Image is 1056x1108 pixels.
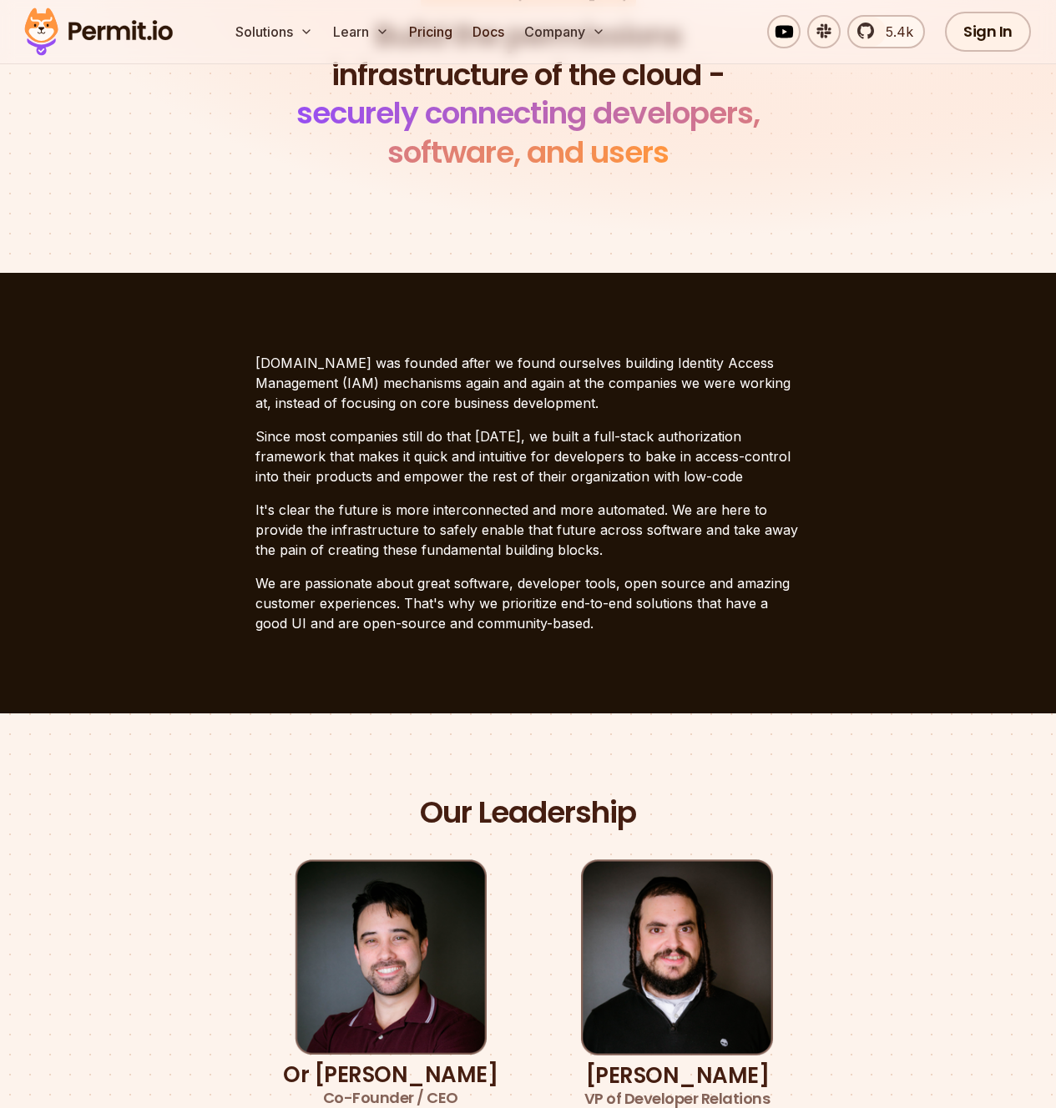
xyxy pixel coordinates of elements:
img: Gabriel L. Manor | VP of Developer Relations, GTM [581,859,773,1055]
span: securely connecting developers, software, and users [296,92,760,174]
p: Since most companies still do that [DATE], we built a full-stack authorization framework that mak... [255,426,801,486]
h2: Our Leadership [420,793,636,833]
p: We are passionate about great software, developer tools, open source and amazing customer experie... [255,573,801,633]
p: It's clear the future is more interconnected and more automated. We are here to provide the infra... [255,500,801,560]
img: Or Weis | Co-Founder / CEO [295,859,487,1055]
a: Docs [466,15,511,48]
a: Sign In [945,12,1031,52]
a: Pricing [402,15,459,48]
button: Company [518,15,612,48]
img: Permit logo [17,3,180,60]
a: 5.4k [847,15,925,48]
button: Learn [326,15,396,48]
p: [DOMAIN_NAME] was founded after we found ourselves building Identity Access Management (IAM) mech... [255,353,801,413]
h1: Build the permissions infrastructure of the cloud - [274,17,783,173]
button: Solutions [229,15,320,48]
span: 5.4k [876,22,913,42]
